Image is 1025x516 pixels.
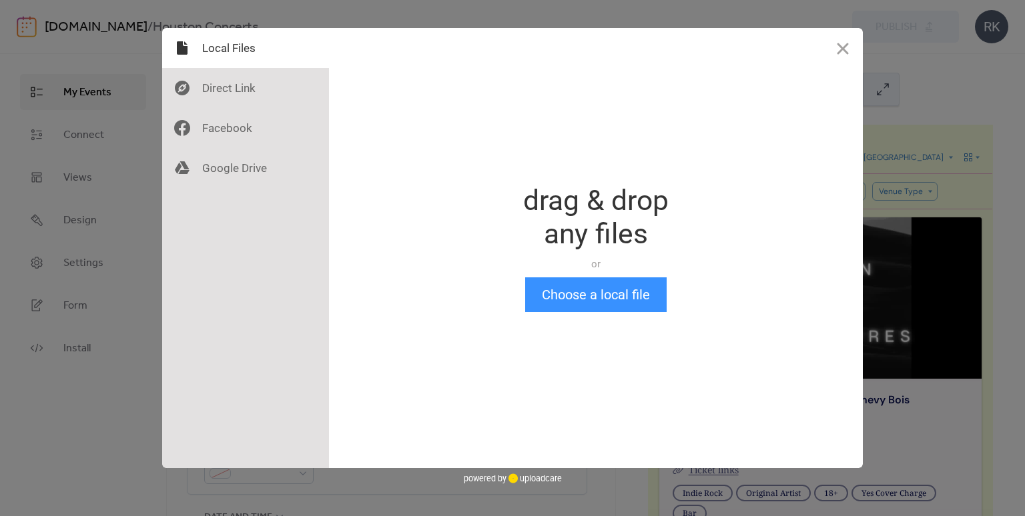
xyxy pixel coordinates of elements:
[162,148,329,188] div: Google Drive
[523,257,669,271] div: or
[823,28,863,68] button: Close
[525,277,667,312] button: Choose a local file
[162,108,329,148] div: Facebook
[162,68,329,108] div: Direct Link
[506,473,562,483] a: uploadcare
[464,468,562,488] div: powered by
[523,184,669,251] div: drag & drop any files
[162,28,329,68] div: Local Files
